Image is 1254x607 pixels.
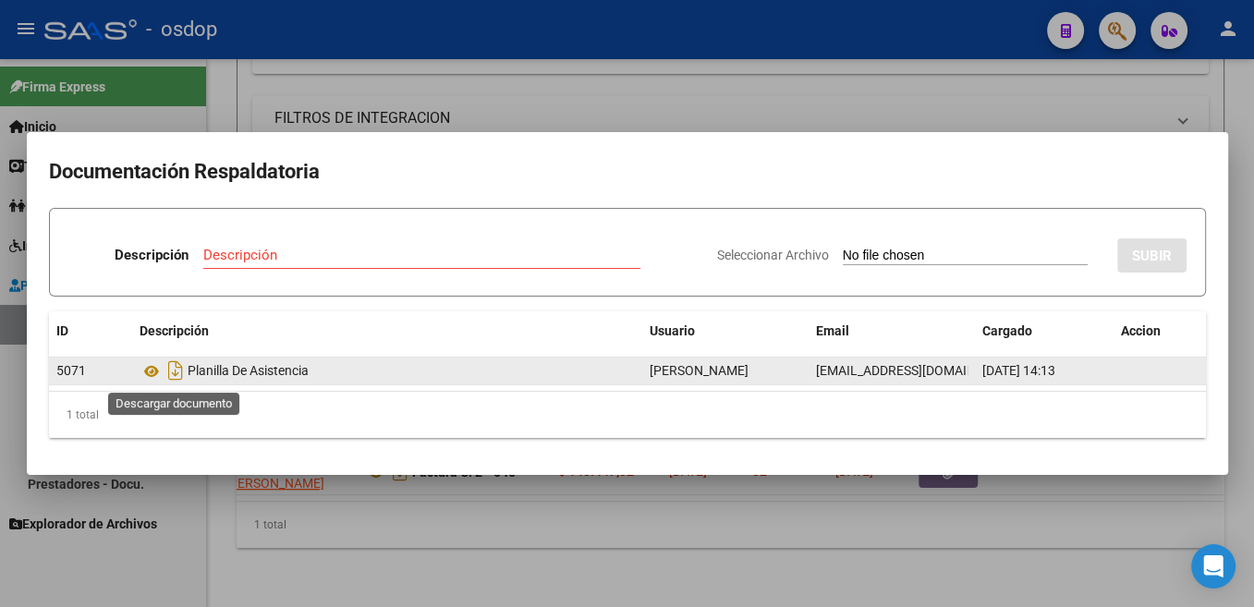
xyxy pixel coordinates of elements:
[115,245,189,266] p: Descripción
[164,356,188,385] i: Descargar documento
[982,323,1032,338] span: Cargado
[1114,311,1206,351] datatable-header-cell: Accion
[49,311,132,351] datatable-header-cell: ID
[49,392,1206,438] div: 1 total
[650,363,749,378] span: [PERSON_NAME]
[816,363,1021,378] span: [EMAIL_ADDRESS][DOMAIN_NAME]
[642,311,809,351] datatable-header-cell: Usuario
[809,311,975,351] datatable-header-cell: Email
[975,311,1114,351] datatable-header-cell: Cargado
[982,363,1055,378] span: [DATE] 14:13
[1121,323,1161,338] span: Accion
[56,323,68,338] span: ID
[140,356,635,385] div: Planilla De Asistencia
[650,323,695,338] span: Usuario
[1117,238,1187,273] button: SUBIR
[816,323,849,338] span: Email
[717,248,829,262] span: Seleccionar Archivo
[49,154,1206,189] h2: Documentación Respaldatoria
[1191,544,1236,589] div: Open Intercom Messenger
[132,311,642,351] datatable-header-cell: Descripción
[56,363,86,378] span: 5071
[1132,248,1172,264] span: SUBIR
[140,323,209,338] span: Descripción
